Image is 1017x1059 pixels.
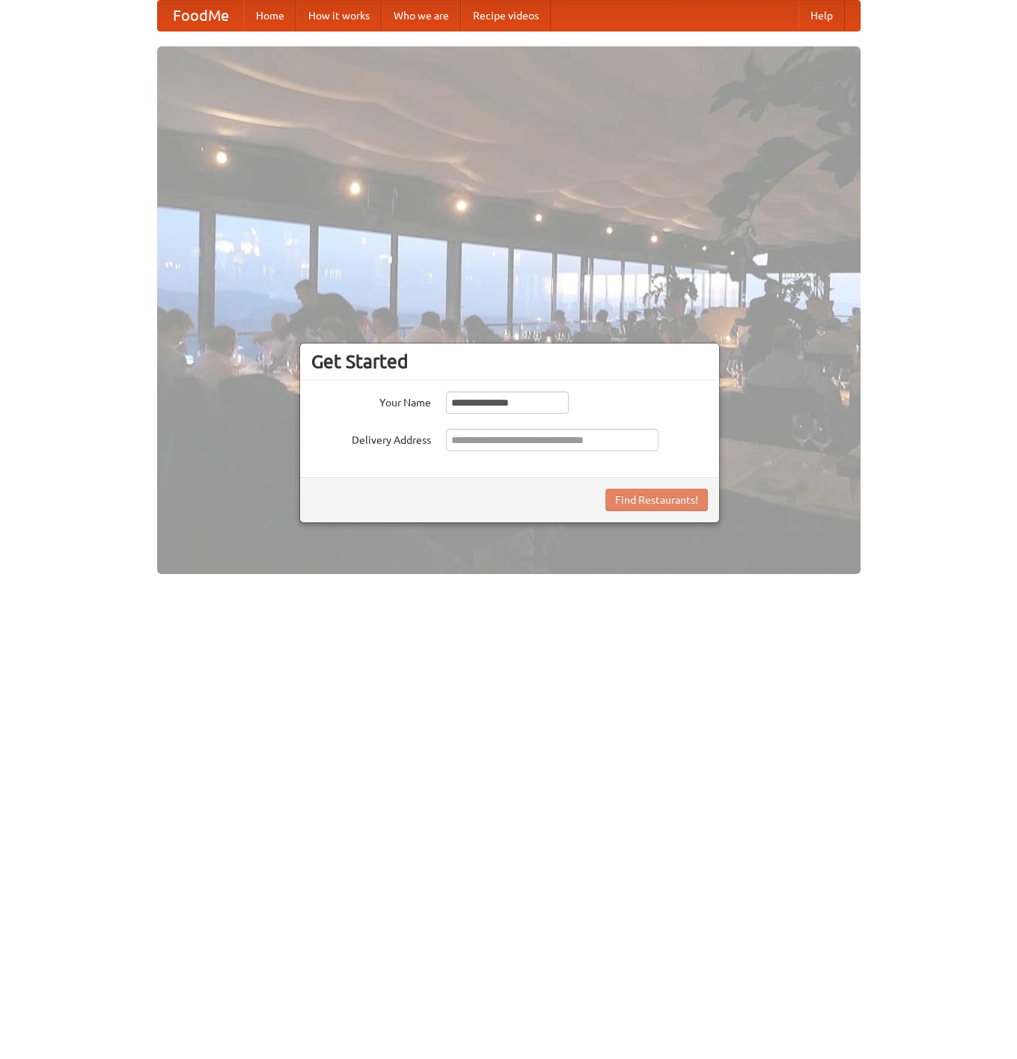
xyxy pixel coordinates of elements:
[244,1,296,31] a: Home
[311,350,708,373] h3: Get Started
[158,1,244,31] a: FoodMe
[605,489,708,511] button: Find Restaurants!
[382,1,461,31] a: Who we are
[311,391,431,410] label: Your Name
[798,1,845,31] a: Help
[296,1,382,31] a: How it works
[461,1,551,31] a: Recipe videos
[311,429,431,448] label: Delivery Address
